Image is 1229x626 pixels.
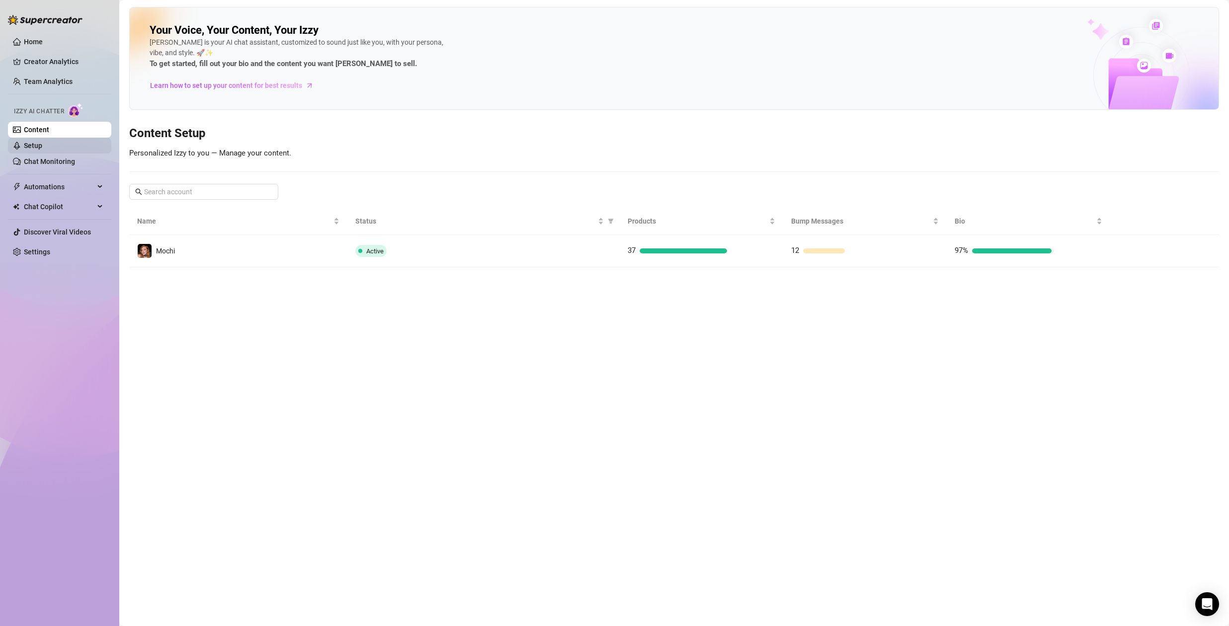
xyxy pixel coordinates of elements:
a: Setup [24,142,42,150]
a: Discover Viral Videos [24,228,91,236]
img: Mochi [138,244,152,258]
h2: Your Voice, Your Content, Your Izzy [150,23,319,37]
span: Automations [24,179,94,195]
span: Mochi [156,247,175,255]
img: logo-BBDzfeDw.svg [8,15,82,25]
span: arrow-right [305,80,315,90]
a: Chat Monitoring [24,157,75,165]
span: Learn how to set up your content for best results [150,80,302,91]
th: Products [620,208,783,235]
a: Settings [24,248,50,256]
span: Active [366,247,384,255]
a: Team Analytics [24,78,73,85]
span: Products [628,216,767,227]
span: Izzy AI Chatter [14,107,64,116]
span: Bump Messages [791,216,931,227]
span: filter [608,218,614,224]
th: Bio [947,208,1110,235]
span: 97% [955,246,968,255]
span: filter [606,214,616,229]
span: Status [355,216,596,227]
img: Chat Copilot [13,203,19,210]
span: 12 [791,246,799,255]
th: Name [129,208,347,235]
div: [PERSON_NAME] is your AI chat assistant, customized to sound just like you, with your persona, vi... [150,37,448,70]
strong: To get started, fill out your bio and the content you want [PERSON_NAME] to sell. [150,59,417,68]
span: search [135,188,142,195]
th: Status [347,208,620,235]
span: 37 [628,246,636,255]
h3: Content Setup [129,126,1219,142]
span: Name [137,216,331,227]
span: Chat Copilot [24,199,94,215]
input: Search account [144,186,264,197]
img: ai-chatter-content-library-cLFOSyPT.png [1065,8,1219,109]
a: Learn how to set up your content for best results [150,78,321,93]
div: Open Intercom Messenger [1195,592,1219,616]
th: Bump Messages [783,208,947,235]
span: Personalized Izzy to you — Manage your content. [129,149,291,157]
span: Bio [955,216,1094,227]
a: Home [24,38,43,46]
span: thunderbolt [13,183,21,191]
img: AI Chatter [68,103,83,117]
a: Creator Analytics [24,54,103,70]
a: Content [24,126,49,134]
